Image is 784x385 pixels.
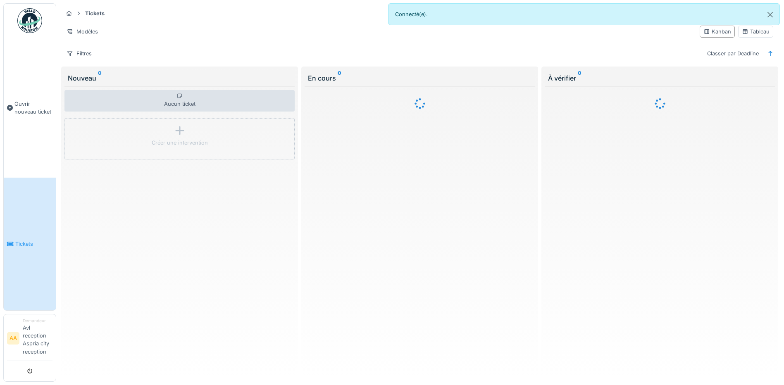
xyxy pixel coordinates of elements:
[761,4,779,26] button: Close
[17,8,42,33] img: Badge_color-CXgf-gQk.svg
[152,139,208,147] div: Créer une intervention
[63,48,95,59] div: Filtres
[703,28,731,36] div: Kanban
[14,100,52,116] span: Ouvrir nouveau ticket
[7,332,19,345] li: AA
[4,178,56,310] a: Tickets
[68,73,291,83] div: Nouveau
[703,48,763,59] div: Classer par Deadline
[23,318,52,324] div: Demandeur
[23,318,52,359] li: Avl reception Aspria city reception
[15,240,52,248] span: Tickets
[4,38,56,178] a: Ouvrir nouveau ticket
[63,26,102,38] div: Modèles
[388,3,780,25] div: Connecté(e).
[64,90,295,112] div: Aucun ticket
[742,28,770,36] div: Tableau
[7,318,52,361] a: AA DemandeurAvl reception Aspria city reception
[98,73,102,83] sup: 0
[578,73,581,83] sup: 0
[338,73,341,83] sup: 0
[308,73,531,83] div: En cours
[548,73,772,83] div: À vérifier
[82,10,108,17] strong: Tickets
